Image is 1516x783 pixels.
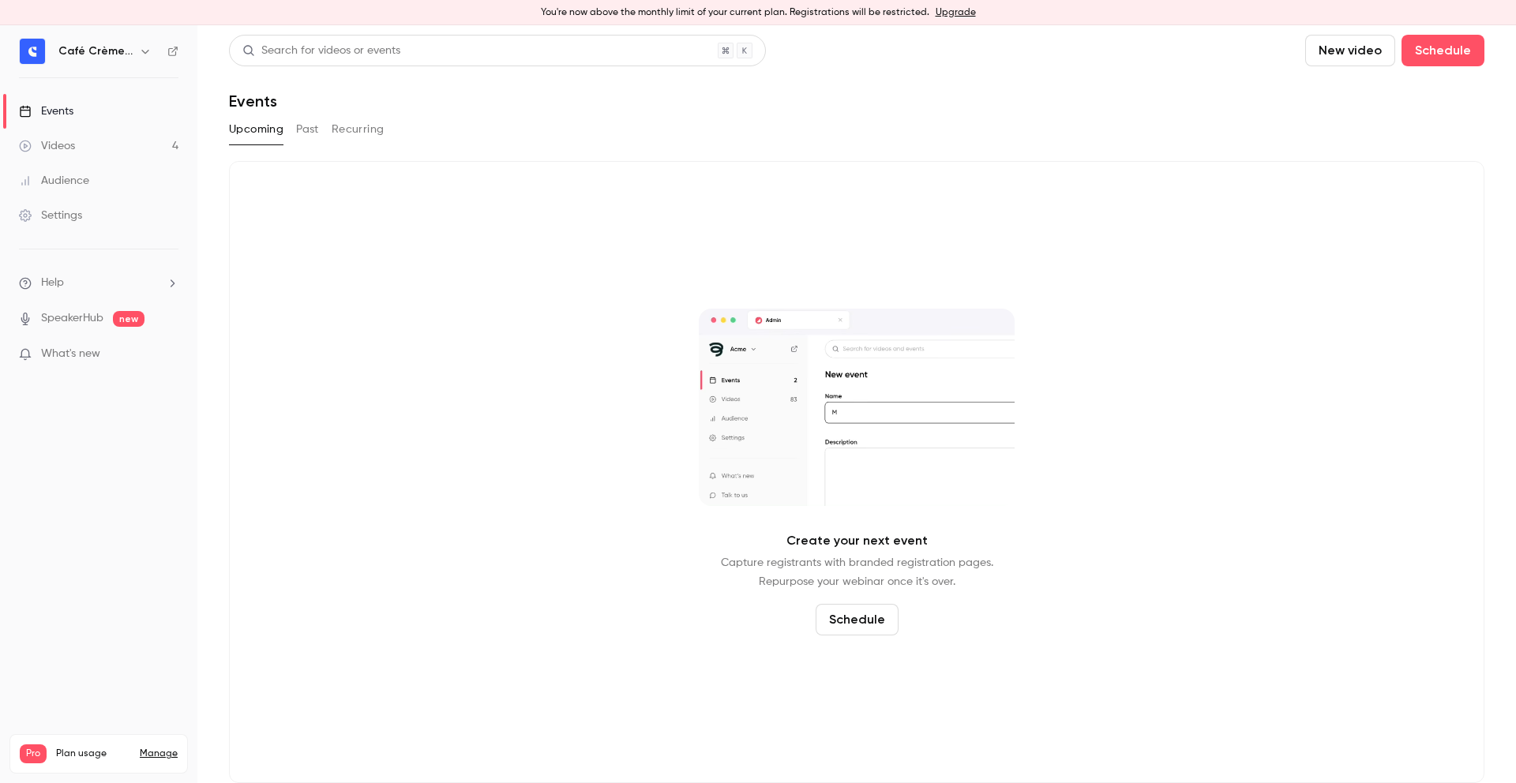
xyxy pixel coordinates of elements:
button: Schedule [1402,35,1484,66]
a: SpeakerHub [41,310,103,327]
li: help-dropdown-opener [19,275,178,291]
p: Capture registrants with branded registration pages. Repurpose your webinar once it's over. [721,553,993,591]
span: Help [41,275,64,291]
p: Create your next event [786,531,928,550]
div: Search for videos or events [242,43,400,59]
span: What's new [41,346,100,362]
button: Recurring [332,117,385,142]
div: Settings [19,208,82,223]
button: New video [1305,35,1395,66]
div: Audience [19,173,89,189]
h6: Café Crème Club [58,43,133,59]
div: Events [19,103,73,119]
div: Videos [19,138,75,154]
img: Café Crème Club [20,39,45,64]
h1: Events [229,92,277,111]
a: Manage [140,747,178,760]
button: Upcoming [229,117,283,142]
button: Schedule [816,604,899,635]
a: Upgrade [936,6,976,19]
span: new [113,311,144,327]
button: Past [296,117,319,142]
span: Plan usage [56,747,130,760]
span: Pro [20,744,47,763]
